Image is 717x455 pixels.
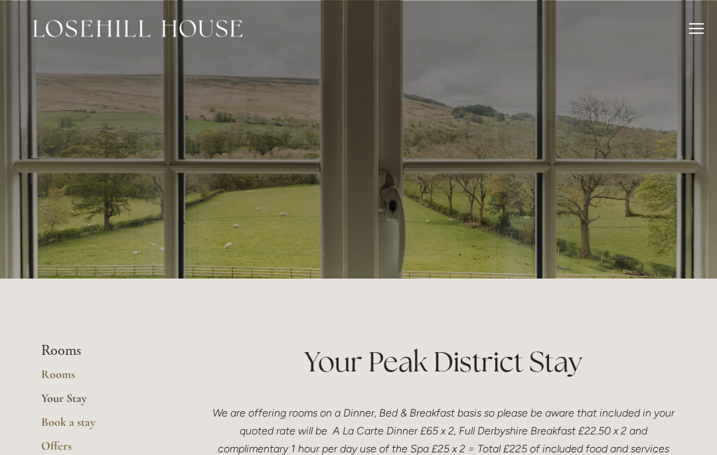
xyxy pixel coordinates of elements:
[41,415,168,438] a: Book a stay
[41,342,168,359] li: Rooms
[41,367,168,391] a: Rooms
[210,342,676,381] h1: Your Peak District Stay
[33,20,242,37] img: Losehill House
[41,391,168,415] a: Your Stay
[212,407,677,455] em: We are offering rooms on a Dinner, Bed & Breakfast basis so please be aware that included in your...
